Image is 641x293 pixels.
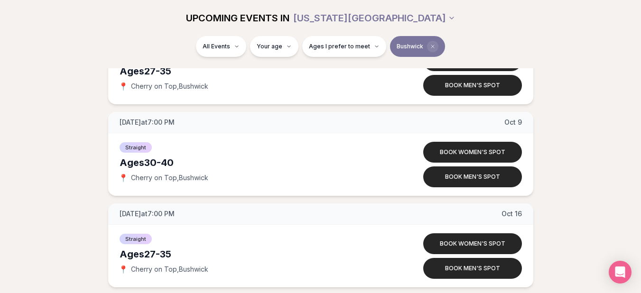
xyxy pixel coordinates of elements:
[423,166,522,187] button: Book men's spot
[120,156,387,169] div: Ages 30-40
[423,75,522,96] button: Book men's spot
[203,43,230,50] span: All Events
[293,8,455,28] button: [US_STATE][GEOGRAPHIC_DATA]
[427,41,438,52] span: Clear borough filter
[120,209,175,219] span: [DATE] at 7:00 PM
[131,82,208,91] span: Cherry on Top , Bushwick
[257,43,282,50] span: Your age
[120,64,387,78] div: Ages 27-35
[423,142,522,163] button: Book women's spot
[302,36,386,57] button: Ages I prefer to meet
[131,265,208,274] span: Cherry on Top , Bushwick
[120,142,152,153] span: Straight
[390,36,445,57] button: BushwickClear borough filter
[120,118,175,127] span: [DATE] at 7:00 PM
[196,36,246,57] button: All Events
[397,43,423,50] span: Bushwick
[120,234,152,244] span: Straight
[423,258,522,279] button: Book men's spot
[250,36,298,57] button: Your age
[120,174,127,182] span: 📍
[120,247,387,261] div: Ages 27-35
[423,233,522,254] button: Book women's spot
[502,209,522,219] span: Oct 16
[186,11,289,25] span: UPCOMING EVENTS IN
[120,82,127,90] span: 📍
[120,266,127,273] span: 📍
[309,43,370,50] span: Ages I prefer to meet
[609,261,632,284] div: Open Intercom Messenger
[504,118,522,127] span: Oct 9
[131,173,208,183] span: Cherry on Top , Bushwick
